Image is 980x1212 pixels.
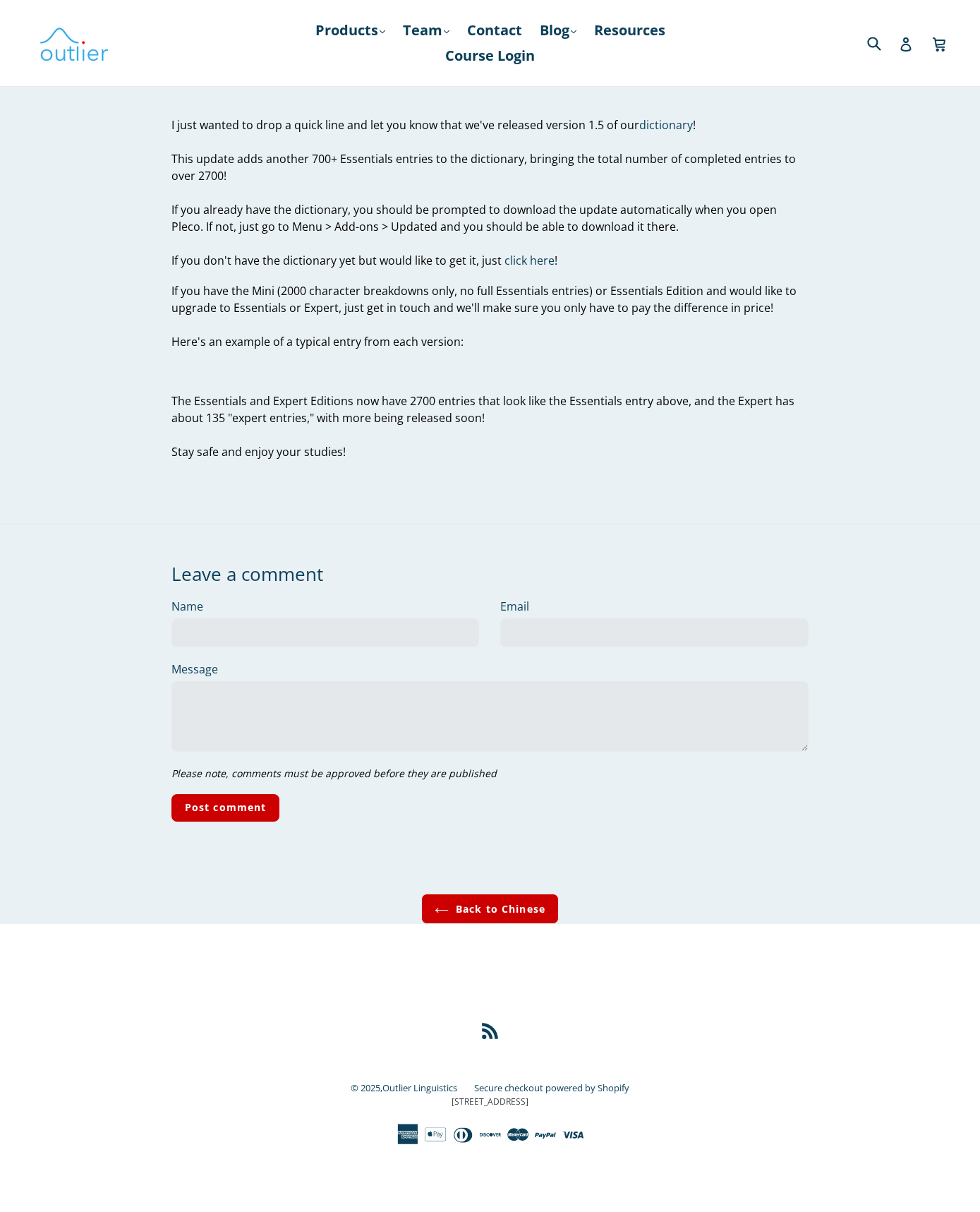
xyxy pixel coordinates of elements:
[421,894,559,924] a: Back to Chinese
[382,1081,457,1094] a: Outlier Linguistics
[106,1096,875,1108] p: [STREET_ADDRESS]
[460,18,529,43] a: Contact
[171,563,809,585] h2: Leave a comment
[639,117,693,133] a: dictionary
[171,598,480,615] label: Name
[308,18,392,43] a: Products
[171,392,809,460] p: The Essentials and Expert Editions now have 2700 entries that look like the Essentials entry abov...
[474,1081,629,1094] a: Secure checkout powered by Shopify
[438,43,542,68] a: Course Login
[351,1081,471,1094] small: © 2025,
[171,794,279,822] input: Post comment
[171,282,809,350] p: If you have the Mini (2000 character breakdowns only, no full Essentials entries) or Essentials E...
[504,253,555,269] a: click here
[533,18,583,43] a: Blog
[864,28,902,57] input: Search
[171,766,809,781] p: Please note, comments must be approved before they are published
[396,18,456,43] a: Team
[39,23,109,64] img: Outlier Linguistics
[587,18,672,43] a: Resources
[171,116,809,269] p: I just wanted to drop a quick line and let you know that we've released version 1.5 of our ! This...
[500,598,809,615] label: Email
[171,661,809,678] label: Message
